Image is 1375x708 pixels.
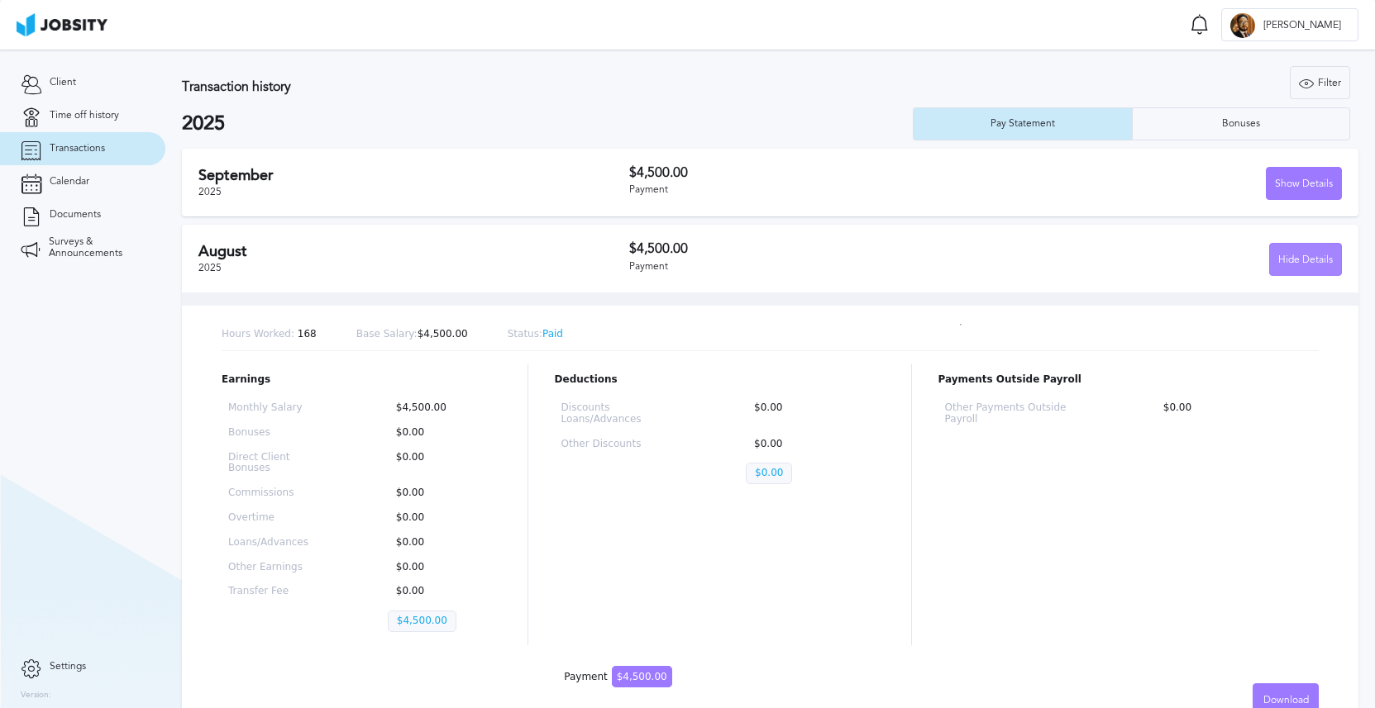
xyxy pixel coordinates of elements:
p: $0.00 [388,512,494,524]
div: Pay Statement [982,118,1063,130]
p: $4,500.00 [388,402,494,414]
h2: August [198,243,629,260]
button: Hide Details [1269,243,1342,276]
p: Deductions [555,374,885,386]
span: 2025 [198,186,222,197]
div: Filter [1291,67,1349,100]
h3: $4,500.00 [629,241,986,256]
span: 2025 [198,262,222,273]
p: Earnings [222,374,501,386]
p: $0.00 [388,586,494,597]
span: Base Salary: [356,328,418,340]
p: $0.00 [388,487,494,499]
p: Overtime [228,512,335,524]
div: Bonuses [1214,118,1268,130]
img: ab4bad089aa723f57921c736e9817d99.png [17,13,107,36]
div: Payment [629,184,986,196]
span: Calendar [50,176,89,188]
p: 168 [222,329,317,340]
span: Client [50,77,76,88]
div: Hide Details [1270,244,1341,277]
button: Bonuses [1132,107,1350,140]
p: $4,500.00 [388,611,456,632]
span: Status: [508,328,542,340]
p: $0.00 [388,537,494,549]
button: L[PERSON_NAME] [1221,8,1358,41]
div: Show Details [1267,168,1341,201]
p: $0.00 [746,439,878,450]
h3: $4,500.00 [629,165,986,180]
span: Download [1263,695,1309,706]
span: Documents [50,209,101,221]
p: Bonuses [228,427,335,439]
p: $0.00 [388,452,494,475]
div: Payment [629,261,986,273]
button: Filter [1290,66,1350,99]
button: Show Details [1266,167,1342,200]
p: Commissions [228,487,335,499]
button: Pay Statement [913,107,1131,140]
p: Discounts Loans/Advances [561,402,694,425]
p: Other Discounts [561,439,694,450]
h3: Transaction history [182,79,821,94]
p: Transfer Fee [228,586,335,597]
h2: 2025 [182,112,913,135]
p: Payments Outside Payroll [938,374,1319,386]
p: Other Payments Outside Payroll [945,402,1102,425]
div: Payment [564,672,671,683]
p: $0.00 [1155,402,1312,425]
p: $0.00 [388,562,494,573]
p: $0.00 [746,402,878,425]
p: $4,500.00 [356,329,468,340]
span: Hours Worked: [222,328,294,340]
span: [PERSON_NAME] [1255,20,1349,31]
p: $0.00 [746,463,792,484]
p: $0.00 [388,427,494,439]
div: L [1230,13,1255,38]
span: Surveys & Announcements [49,236,145,259]
h2: September [198,167,629,184]
label: Version: [21,691,51,701]
p: Other Earnings [228,562,335,573]
p: Direct Client Bonuses [228,452,335,475]
span: Settings [50,661,86,672]
p: Monthly Salary [228,402,335,414]
span: Time off history [50,110,119,121]
p: Paid [508,329,563,340]
p: Loans/Advances [228,537,335,549]
span: Transactions [50,143,105,154]
span: $4,500.00 [612,666,672,687]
